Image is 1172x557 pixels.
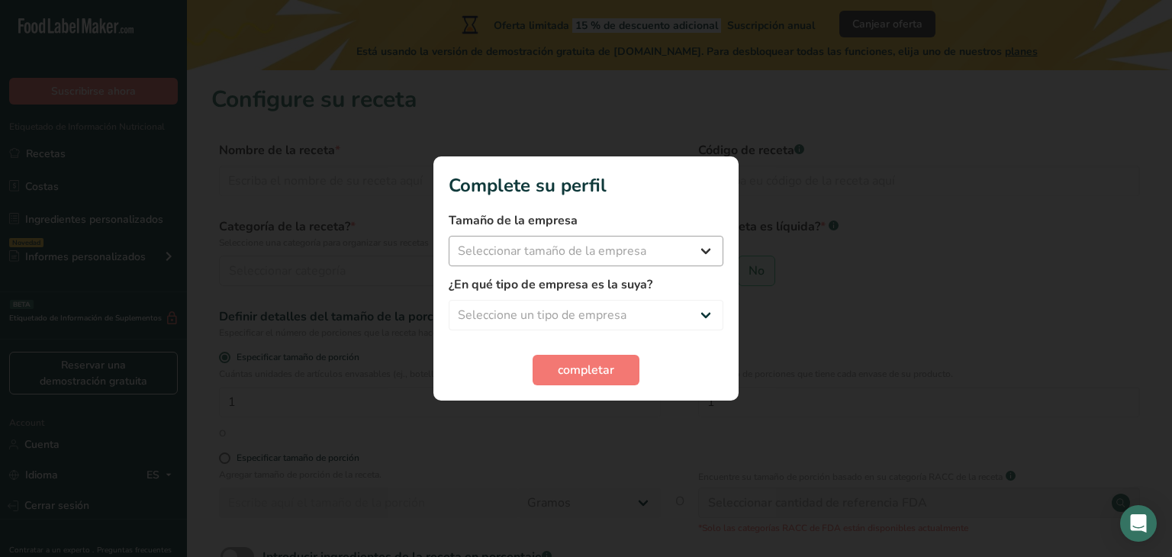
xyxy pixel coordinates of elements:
[449,211,723,230] label: Tamaño de la empresa
[533,355,639,385] button: completar
[449,275,723,294] label: ¿En qué tipo de empresa es la suya?
[1120,505,1157,542] div: Open Intercom Messenger
[558,361,614,379] span: completar
[449,172,723,199] h1: Complete su perfil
